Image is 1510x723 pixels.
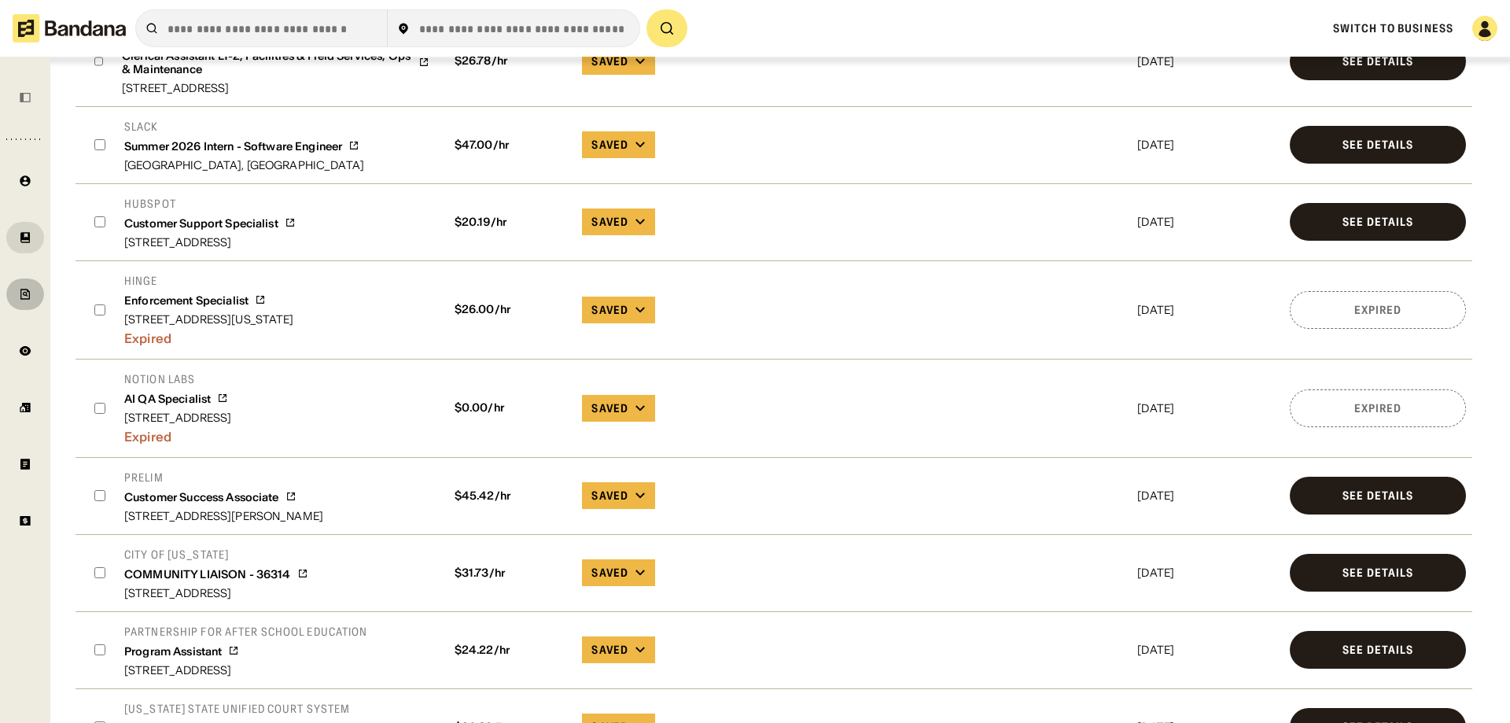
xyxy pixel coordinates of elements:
[1342,644,1413,655] div: See Details
[124,393,211,406] div: AI QA Specialist
[124,294,249,308] div: Enforcement Specialist
[1342,490,1413,501] div: See Details
[1342,139,1413,150] div: See Details
[122,29,429,94] a: conEdisonClerical Assistant L1-2, Facilities & Field Services, Ops & Maintenance[STREET_ADDRESS]
[448,303,570,316] div: $ 26.00 /hr
[591,303,628,317] div: Saved
[124,470,323,522] a: PrelimCustomer Success Associate[STREET_ADDRESS][PERSON_NAME]
[124,140,342,153] div: Summer 2026 Intern - Software Engineer
[1342,216,1413,227] div: See Details
[124,325,294,346] div: Expired
[1342,567,1413,578] div: See Details
[124,197,296,211] div: HubSpot
[124,625,368,639] div: Partnership for After School Education
[124,237,296,248] div: [STREET_ADDRESS]
[124,423,231,444] div: Expired
[591,138,628,152] div: Saved
[1137,216,1277,227] div: [DATE]
[124,197,296,248] a: HubSpotCustomer Support Specialist[STREET_ADDRESS]
[448,489,570,503] div: $ 45.42 /hr
[448,401,570,415] div: $ 0.00 /hr
[1333,21,1453,35] a: Switch to Business
[1354,304,1402,315] div: Expired
[1137,644,1277,655] div: [DATE]
[591,566,628,580] div: Saved
[591,215,628,229] div: Saved
[124,548,308,599] a: City of [US_STATE]COMMUNITY LIAISON - 36314[STREET_ADDRESS]
[124,274,294,288] div: Hinge
[448,138,570,152] div: $ 47.00 /hr
[124,372,231,386] div: Notion Labs
[1137,139,1277,150] div: [DATE]
[448,566,570,580] div: $ 31.73 /hr
[124,217,278,231] div: Customer Support Specialist
[1137,567,1277,578] div: [DATE]
[591,401,628,415] div: Saved
[124,625,368,676] a: Partnership for After School EducationProgram Assistant[STREET_ADDRESS]
[124,274,294,325] a: HingeEnforcement Specialist[STREET_ADDRESS][US_STATE]
[124,372,231,423] a: Notion LabsAI QA Specialist[STREET_ADDRESS]
[1137,490,1277,501] div: [DATE]
[591,643,628,657] div: Saved
[124,412,231,423] div: [STREET_ADDRESS]
[124,470,323,485] div: Prelim
[124,645,222,658] div: Program Assistant
[448,54,570,68] div: $ 26.78 /hr
[122,50,412,76] div: Clerical Assistant L1-2, Facilities & Field Services, Ops & Maintenance
[124,588,308,599] div: [STREET_ADDRESS]
[1137,56,1277,67] div: [DATE]
[1354,403,1402,414] div: Expired
[124,120,364,171] a: SlackSummer 2026 Intern - Software Engineer[GEOGRAPHIC_DATA], [GEOGRAPHIC_DATA]
[591,489,628,503] div: Saved
[124,568,291,581] div: COMMUNITY LIAISON - 36314
[124,548,308,562] div: City of [US_STATE]
[124,120,364,134] div: Slack
[124,702,350,716] div: [US_STATE] State Unified Court System
[124,511,323,522] div: [STREET_ADDRESS][PERSON_NAME]
[1342,56,1413,67] div: See Details
[124,665,368,676] div: [STREET_ADDRESS]
[122,83,429,94] div: [STREET_ADDRESS]
[1137,403,1277,414] div: [DATE]
[13,14,126,42] img: Bandana logotype
[124,491,279,504] div: Customer Success Associate
[591,54,628,68] div: Saved
[448,216,570,229] div: $ 20.19 /hr
[124,314,294,325] div: [STREET_ADDRESS][US_STATE]
[1137,304,1277,315] div: [DATE]
[448,644,570,657] div: $ 24.22 /hr
[124,160,364,171] div: [GEOGRAPHIC_DATA], [GEOGRAPHIC_DATA]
